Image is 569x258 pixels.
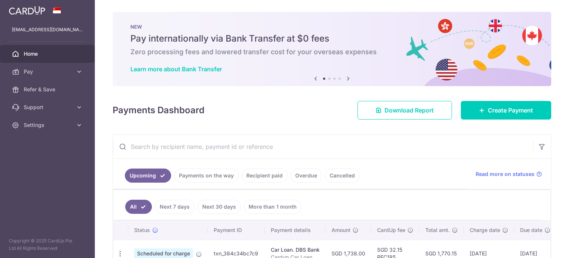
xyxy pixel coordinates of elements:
[476,170,542,178] a: Read more on statuses
[12,26,83,33] p: [EMAIL_ADDRESS][DOMAIN_NAME]
[332,226,350,234] span: Amount
[476,170,535,178] span: Read more on statuses
[24,121,73,129] span: Settings
[134,226,150,234] span: Status
[24,68,73,75] span: Pay
[242,169,287,183] a: Recipient paid
[357,101,452,120] a: Download Report
[130,24,533,30] p: NEW
[385,106,434,115] span: Download Report
[9,6,45,15] img: CardUp
[244,200,302,214] a: More than 1 month
[130,65,222,73] a: Learn more about Bank Transfer
[208,221,265,240] th: Payment ID
[174,169,239,183] a: Payments on the way
[470,226,500,234] span: Charge date
[265,221,326,240] th: Payment details
[155,200,194,214] a: Next 7 days
[125,200,152,214] a: All
[24,86,73,93] span: Refer & Save
[461,101,551,120] a: Create Payment
[325,169,360,183] a: Cancelled
[24,50,73,58] span: Home
[130,48,533,56] h6: Zero processing fees and lowered transfer cost for your overseas expenses
[425,226,450,234] span: Total amt.
[377,226,405,234] span: CardUp fee
[271,246,320,254] div: Car Loan. DBS Bank
[488,106,533,115] span: Create Payment
[290,169,322,183] a: Overdue
[113,104,204,117] h4: Payments Dashboard
[24,104,73,111] span: Support
[522,236,562,254] iframe: Opens a widget where you can find more information
[113,12,551,86] img: Bank transfer banner
[125,169,171,183] a: Upcoming
[113,135,533,159] input: Search by recipient name, payment id or reference
[520,226,542,234] span: Due date
[130,33,533,45] h5: Pay internationally via Bank Transfer at $0 fees
[197,200,241,214] a: Next 30 days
